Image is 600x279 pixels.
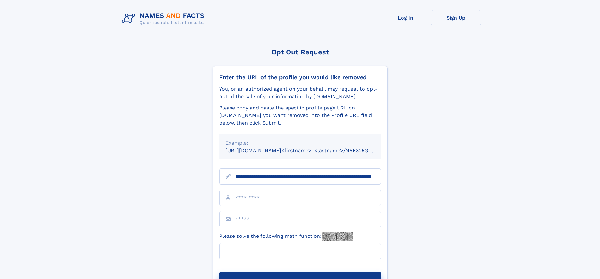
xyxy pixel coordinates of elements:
[213,48,388,56] div: Opt Out Request
[219,85,381,100] div: You, or an authorized agent on your behalf, may request to opt-out of the sale of your informatio...
[226,139,375,147] div: Example:
[226,148,393,153] small: [URL][DOMAIN_NAME]<firstname>_<lastname>/NAF325G-xxxxxxxx
[219,74,381,81] div: Enter the URL of the profile you would like removed
[380,10,431,25] a: Log In
[431,10,481,25] a: Sign Up
[219,104,381,127] div: Please copy and paste the specific profile page URL on [DOMAIN_NAME] you want removed into the Pr...
[219,232,353,241] label: Please solve the following math function:
[119,10,210,27] img: Logo Names and Facts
